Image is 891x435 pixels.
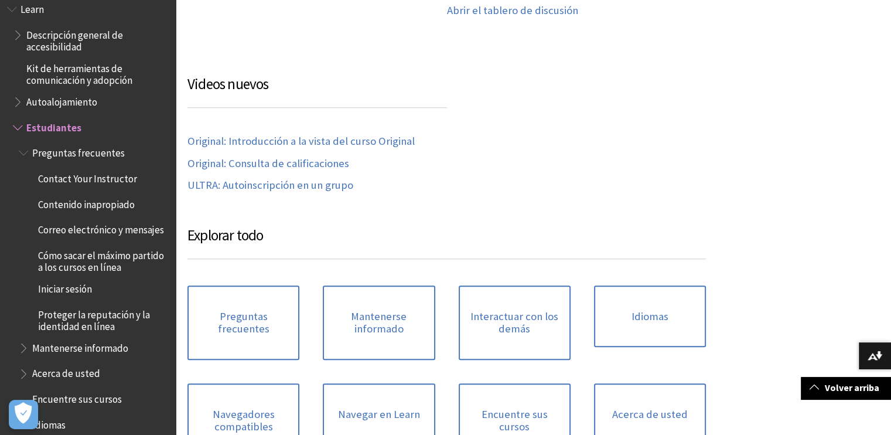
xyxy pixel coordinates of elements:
[26,92,97,108] span: Autoalojamiento
[459,286,571,360] a: Interactuar con los demás
[26,25,168,53] span: Descripción general de accesibilidad
[38,246,168,273] span: Cómo sacar el máximo partido a los cursos en línea
[187,179,353,192] a: ULTRA: Autoinscripción en un grupo
[38,169,137,185] span: Contact Your Instructor
[32,389,122,405] span: Encuentre sus cursos
[32,143,125,159] span: Preguntas frecuentes
[38,279,92,295] span: Iniciar sesión
[187,286,299,360] a: Preguntas frecuentes
[187,135,415,148] a: Original: Introducción a la vista del curso Original
[38,220,164,236] span: Correo electrónico y mensajes
[32,415,66,431] span: Idiomas
[32,338,128,354] span: Mantenerse informado
[187,73,447,108] h3: Videos nuevos
[594,286,706,348] a: Idiomas
[38,195,135,210] span: Contenido inapropiado
[801,377,891,399] a: Volver arriba
[26,118,81,134] span: Estudiantes
[187,225,706,259] h3: Explorar todo
[38,305,168,332] span: Proteger la reputación y la identidad en línea
[447,4,578,18] a: Abrir el tablero de discusión
[9,400,38,429] button: Abrir preferencias
[323,286,435,360] a: Mantenerse informado
[187,157,349,171] a: Original: Consulta de calificaciones
[26,59,168,86] span: Kit de herramientas de comunicación y adopción
[32,364,100,380] span: Acerca de usted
